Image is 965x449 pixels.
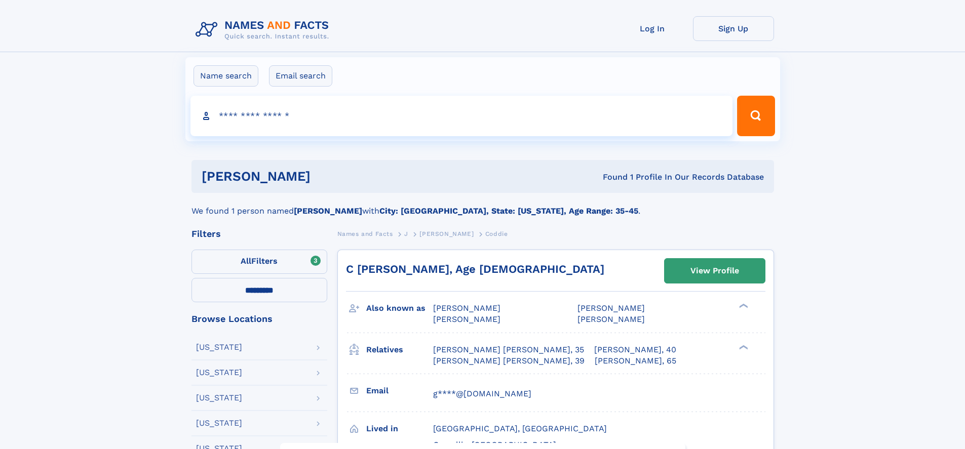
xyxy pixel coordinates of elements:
[202,170,457,183] h1: [PERSON_NAME]
[346,263,604,275] a: C [PERSON_NAME], Age [DEMOGRAPHIC_DATA]
[269,65,332,87] label: Email search
[191,314,327,323] div: Browse Locations
[485,230,508,237] span: Coddie
[419,227,474,240] a: [PERSON_NAME]
[419,230,474,237] span: [PERSON_NAME]
[191,250,327,274] label: Filters
[456,172,764,183] div: Found 1 Profile In Our Records Database
[737,344,749,350] div: ❯
[241,256,251,266] span: All
[595,355,676,366] a: [PERSON_NAME], 65
[196,394,242,402] div: [US_STATE]
[196,419,242,427] div: [US_STATE]
[612,16,693,41] a: Log In
[433,344,584,355] a: [PERSON_NAME] [PERSON_NAME], 35
[433,355,585,366] a: [PERSON_NAME] [PERSON_NAME], 39
[191,229,327,238] div: Filters
[366,382,433,399] h3: Email
[191,16,337,44] img: Logo Names and Facts
[737,96,775,136] button: Search Button
[366,420,433,437] h3: Lived in
[404,230,408,237] span: J
[404,227,408,240] a: J
[190,96,733,136] input: search input
[433,314,500,324] span: [PERSON_NAME]
[690,259,739,282] div: View Profile
[433,303,500,313] span: [PERSON_NAME]
[594,344,676,355] a: [PERSON_NAME], 40
[665,259,765,283] a: View Profile
[433,424,607,433] span: [GEOGRAPHIC_DATA], [GEOGRAPHIC_DATA]
[196,369,242,377] div: [US_STATE]
[693,16,774,41] a: Sign Up
[366,300,433,317] h3: Also known as
[577,314,645,324] span: [PERSON_NAME]
[196,343,242,351] div: [US_STATE]
[366,341,433,358] h3: Relatives
[577,303,645,313] span: [PERSON_NAME]
[191,193,774,217] div: We found 1 person named with .
[337,227,393,240] a: Names and Facts
[194,65,258,87] label: Name search
[294,206,362,216] b: [PERSON_NAME]
[737,303,749,309] div: ❯
[379,206,638,216] b: City: [GEOGRAPHIC_DATA], State: [US_STATE], Age Range: 35-45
